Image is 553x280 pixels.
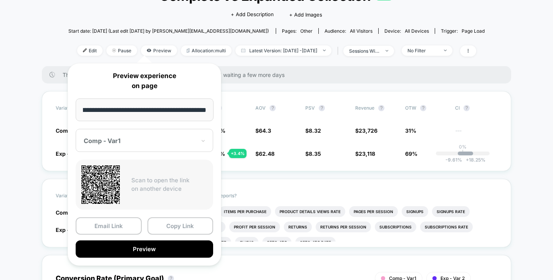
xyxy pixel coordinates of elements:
span: 8.32 [309,127,321,134]
span: Comp - Var1 [56,127,88,134]
span: 62.48 [259,150,275,157]
img: end [112,48,116,52]
span: Variation [56,105,98,111]
span: 8.35 [309,150,321,157]
li: Subscriptions Rate [420,222,473,232]
span: Page Load [462,28,485,34]
span: $ [355,150,375,157]
p: Would like to see more reports? [168,193,498,198]
div: No Filter [407,48,438,53]
span: Preview [141,45,177,56]
li: Subscriptions [375,222,416,232]
span: + [466,157,469,163]
span: $ [355,127,377,134]
img: calendar [241,48,245,52]
span: $ [305,127,321,134]
button: Email Link [76,217,142,235]
span: $ [255,127,271,134]
button: ? [319,105,325,111]
span: $ [305,150,321,157]
span: CI [455,105,497,111]
span: PSV [305,105,315,111]
span: --- [455,128,497,134]
button: ? [378,105,384,111]
li: Clicks [235,237,258,248]
span: 18.25 % [462,157,485,163]
span: $ [255,150,275,157]
div: Trigger: [441,28,485,34]
p: 0% [459,144,467,150]
span: + Add Images [289,12,322,18]
span: Allocation: multi [181,45,232,56]
span: Edit [77,45,103,56]
p: Scan to open the link on another device [131,176,207,193]
span: Exp - Var 2 [56,150,84,157]
li: Product Details Views Rate [275,206,345,217]
span: All Visitors [350,28,373,34]
span: | [335,45,343,57]
img: end [386,50,388,52]
div: + 3.4 % [229,149,247,158]
li: Sets_atc Rate [295,237,336,248]
span: There are still no statistically significant results. We recommend waiting a few more days [63,72,496,78]
span: + Add Description [231,11,274,18]
span: -9.61 % [445,157,462,163]
button: ? [270,105,276,111]
img: rebalance [187,48,190,53]
button: Copy Link [147,217,214,235]
div: Audience: [325,28,373,34]
button: Preview [76,240,213,258]
span: 31% [405,127,416,134]
li: Returns [284,222,312,232]
span: Revenue [355,105,374,111]
li: Profit Per Session [229,222,280,232]
li: Sets_atc [262,237,291,248]
span: other [300,28,313,34]
span: Device: [378,28,435,34]
span: OTW [405,105,447,111]
span: 69% [405,150,417,157]
span: 23,118 [359,150,375,157]
span: Exp - Var 2 [56,227,84,233]
span: Pause [106,45,137,56]
p: | [462,150,464,155]
span: Start date: [DATE] (Last edit [DATE] by [PERSON_NAME][EMAIL_ADDRESS][DOMAIN_NAME]) [68,28,269,34]
span: Latest Version: [DATE] - [DATE] [235,45,331,56]
li: Signups Rate [432,206,470,217]
li: Signups [402,206,428,217]
span: AOV [255,105,266,111]
p: Preview experience on page [76,71,213,91]
div: sessions with impression [349,48,380,54]
span: all devices [405,28,429,34]
div: Pages: [282,28,313,34]
li: Returns Per Session [316,222,371,232]
button: ? [464,105,470,111]
button: ? [420,105,426,111]
span: Variation [56,193,98,199]
span: Comp - Var1 [56,209,88,216]
span: 23,726 [359,127,377,134]
li: Pages Per Session [349,206,398,217]
img: end [323,50,326,51]
span: 64.3 [259,127,271,134]
img: end [444,50,447,51]
img: edit [83,48,87,52]
li: Items Per Purchase [219,206,271,217]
